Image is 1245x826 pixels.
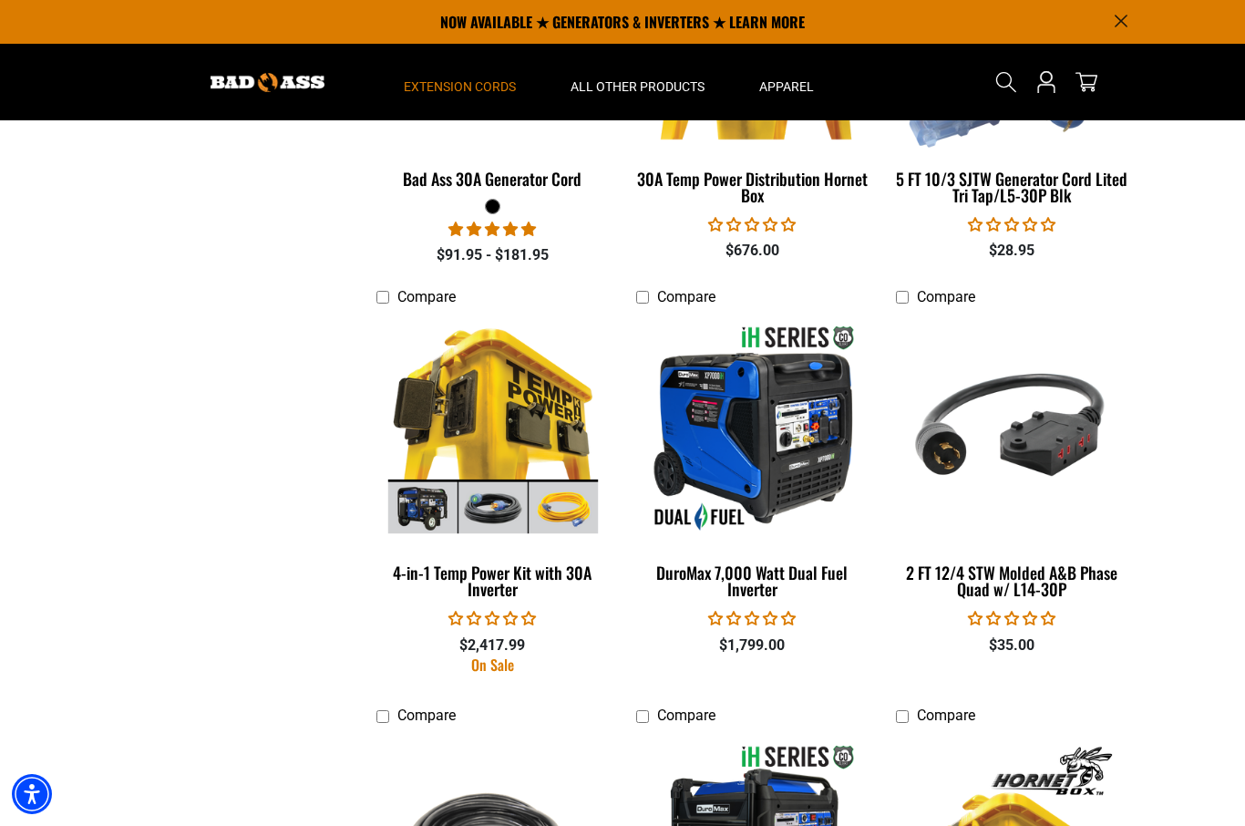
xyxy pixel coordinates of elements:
div: $28.95 [896,240,1128,262]
div: Accessibility Menu [12,774,52,814]
span: All Other Products [571,78,705,95]
summary: All Other Products [543,44,732,120]
span: 0.00 stars [968,216,1055,233]
a: Open this option [1032,44,1061,120]
span: Compare [397,288,456,305]
span: Extension Cords [404,78,516,95]
a: 4-in-1 Temp Power Kit with 30A Inverter 4-in-1 Temp Power Kit with 30A Inverter [376,315,609,608]
summary: Search [992,67,1021,97]
a: DuroMax 7,000 Watt Dual Fuel Inverter DuroMax 7,000 Watt Dual Fuel Inverter [636,315,869,608]
div: Bad Ass 30A Generator Cord [376,170,609,187]
span: 0.00 stars [968,610,1055,627]
span: 0.00 stars [448,610,536,627]
div: On Sale [376,657,609,672]
div: $35.00 [896,635,1128,656]
summary: Apparel [732,44,841,120]
span: Compare [657,288,715,305]
div: DuroMax 7,000 Watt Dual Fuel Inverter [636,564,869,597]
div: 30A Temp Power Distribution Hornet Box [636,170,869,203]
img: DuroMax 7,000 Watt Dual Fuel Inverter [637,324,867,533]
div: 5 FT 10/3 SJTW Generator Cord Lited Tri Tap/L5-30P Blk [896,170,1128,203]
a: 2 FT 12/4 STW Molded A&B Phase Quad w/ L14-30P 2 FT 12/4 STW Molded A&B Phase Quad w/ L14-30P [896,315,1128,608]
div: $2,417.99 [376,635,609,656]
span: Compare [657,707,715,724]
div: $676.00 [636,240,869,262]
div: $91.95 - $181.95 [376,244,609,266]
div: 4-in-1 Temp Power Kit with 30A Inverter [376,564,609,597]
span: Compare [917,707,975,724]
span: Compare [397,707,456,724]
img: 2 FT 12/4 STW Molded A&B Phase Quad w/ L14-30P [897,324,1127,533]
span: Compare [917,288,975,305]
summary: Extension Cords [376,44,543,120]
img: Bad Ass Extension Cords [211,73,324,92]
span: 0.00 stars [708,610,796,627]
img: 4-in-1 Temp Power Kit with 30A Inverter [378,324,608,533]
span: 5.00 stars [448,221,536,238]
span: 0.00 stars [708,216,796,233]
a: cart [1072,71,1101,93]
span: Apparel [759,78,814,95]
div: 2 FT 12/4 STW Molded A&B Phase Quad w/ L14-30P [896,564,1128,597]
div: $1,799.00 [636,635,869,656]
